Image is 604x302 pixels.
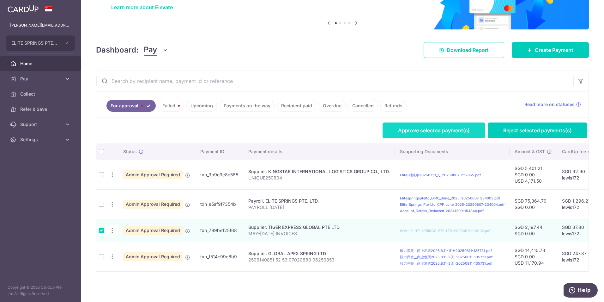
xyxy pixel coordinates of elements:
div: Supplier. GLOBAL APEX SPRING LTD [248,250,390,257]
span: Status [123,148,137,155]
div: Supplier. KINGSTAR INTERNATIONAL LOGISTICS GROUP CO., LTD. [248,168,390,175]
span: Amount & GST [515,148,545,155]
button: ELITE SPRINGS PTE. LTD. [6,35,75,51]
p: MAY-[DATE] INVOICES [248,230,390,237]
a: Reject selected payments(s) [488,123,587,138]
a: Payments on the way [220,100,275,112]
span: Admin Approval Required [123,252,183,261]
td: txn_799be125f68 [195,219,243,242]
span: Admin Approval Required [123,226,183,235]
span: Settings [20,136,62,143]
a: 毅力弹簧__商业发票2025.8.11-3(1)-20250811-135731.pdf [400,261,492,266]
a: Learn more about Elevate [111,4,173,10]
span: Admin Approval Required [123,200,183,209]
div: Supplier. TIGER EXPRESS GLOBAL PTE LTD [248,224,390,230]
div: Payroll. ELITE SPRINGS PTE. LTD. [248,198,390,204]
a: Account_Details_Redacted-20241209-154844.pdf [400,209,484,213]
a: 毅力弹簧__商业发票2025.8.11-1(1)-20250811-135731.pdf [400,249,492,253]
a: Read more on statuses [524,101,581,108]
a: Approve selected payment(s) [383,123,485,138]
span: Support [20,121,62,128]
a: Elite_Springs_Pte_Ltd_CPF_June_2025-20250807-234004.pdf [400,202,504,207]
td: SGD 5,401.21 SGD 0.00 USD 4,171.50 [510,160,557,189]
td: txn_3b9e9c8e585 [195,160,243,189]
a: Elite-对账单20250731_1_-20250807-232955.pdf [400,173,481,177]
span: Download Report [447,46,489,54]
span: Refer & Save [20,106,62,112]
input: Search by recipient name, payment id or reference [96,71,573,91]
th: Supporting Documents [395,143,510,160]
span: Pay [144,44,157,56]
a: Create Payment [512,42,589,58]
p: [PERSON_NAME][EMAIL_ADDRESS][DOMAIN_NAME] [10,22,71,28]
span: ELITE SPRINGS PTE. LTD. [11,40,58,46]
a: SOA-_ELITE_SPRINGS_PTE_LTD-20250811-104102.pdf [400,229,491,233]
a: For approval [106,100,156,112]
span: Read more on statuses [524,101,575,108]
a: Elitespringspteltd_GIRO_June_2025-20250807-234003.pdf [400,196,500,200]
a: Download Report [424,42,504,58]
td: SGD 14,410.73 SGD 0.00 USD 11,170.94 [510,242,557,271]
h4: Dashboard: [96,44,139,56]
button: Pay [144,44,168,56]
span: CardUp fee [562,148,586,155]
p: UNIQUE250804 [248,175,390,181]
td: SGD 2,197.44 SGD 0.00 [510,219,557,242]
a: Refunds [380,100,407,112]
img: CardUp [8,5,39,13]
th: Payment details [243,143,395,160]
p: PAYROLL [DATE] [248,204,390,211]
a: Failed [158,100,184,112]
span: Admin Approval Required [123,170,183,179]
span: Create Payment [535,46,573,54]
span: Home [20,60,62,67]
td: SGD 92.90 lewis172 [557,160,598,189]
a: Recipient paid [277,100,316,112]
td: txn_e5af9f7354b [195,189,243,219]
span: Collect [20,91,62,97]
td: SGD 1,296.27 lewis172 [557,189,598,219]
td: SGD 37.80 lewis172 [557,219,598,242]
iframe: Opens a widget where you can find more information [564,283,598,299]
td: SGD 75,364.70 SGD 0.00 [510,189,557,219]
a: 毅力弹簧__商业发票2025.8.11-2(1)-20250811-135731.pdf [400,255,492,259]
p: 2506140851 52 53 07020883 06250853 [248,257,390,263]
a: Upcoming [186,100,217,112]
a: Cancelled [348,100,378,112]
td: txn_f514c99e6b9 [195,242,243,271]
th: Payment ID [195,143,243,160]
a: Overdue [319,100,346,112]
span: Pay [20,76,62,82]
td: SGD 247.87 lewis172 [557,242,598,271]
